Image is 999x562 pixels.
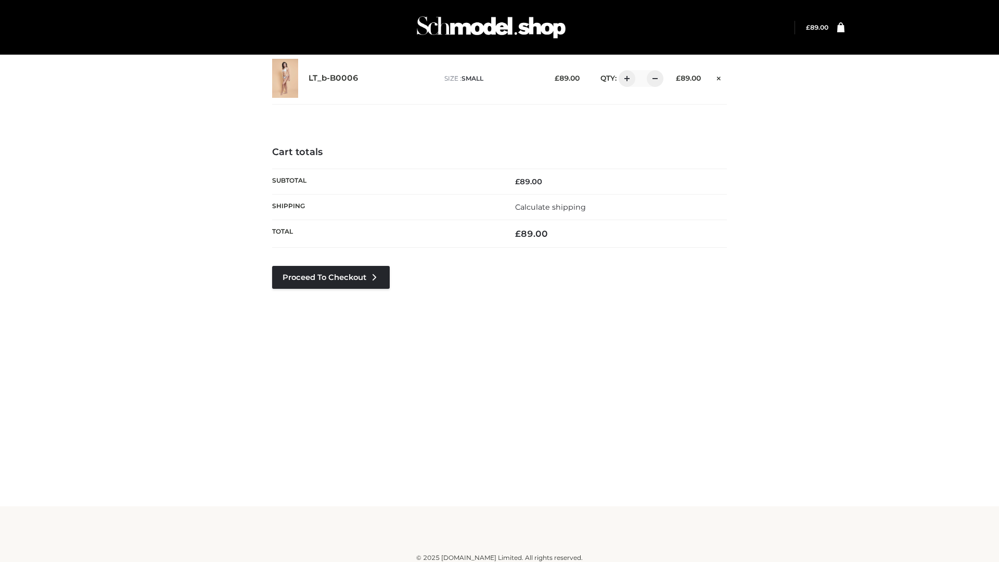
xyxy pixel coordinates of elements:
bdi: 89.00 [555,74,580,82]
span: £ [515,177,520,186]
bdi: 89.00 [676,74,701,82]
span: £ [806,23,810,31]
span: £ [555,74,559,82]
span: £ [676,74,681,82]
a: LT_b-B0006 [309,73,358,83]
th: Subtotal [272,169,499,194]
img: Schmodel Admin 964 [413,7,569,48]
th: Shipping [272,194,499,220]
h4: Cart totals [272,147,727,158]
a: Remove this item [711,70,727,84]
span: £ [515,228,521,239]
a: Calculate shipping [515,202,586,212]
p: size : [444,74,539,83]
div: QTY: [590,70,660,87]
bdi: 89.00 [515,177,542,186]
span: SMALL [462,74,483,82]
bdi: 89.00 [806,23,828,31]
bdi: 89.00 [515,228,548,239]
th: Total [272,220,499,248]
a: Proceed to Checkout [272,266,390,289]
a: £89.00 [806,23,828,31]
